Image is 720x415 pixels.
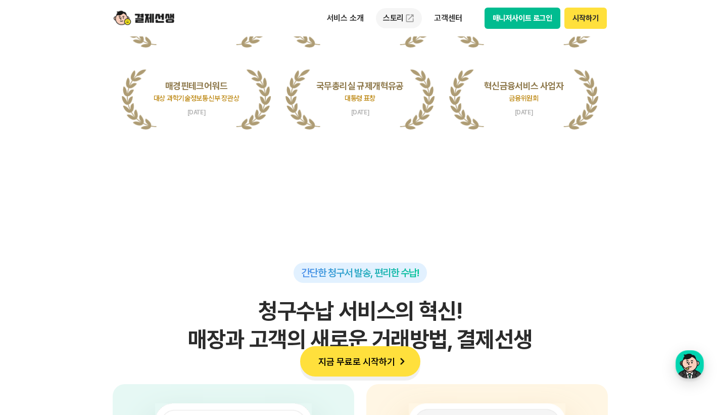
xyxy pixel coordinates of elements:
[130,307,194,332] a: 설정
[3,307,67,332] a: 홈
[405,13,415,23] img: 외부 도메인 오픈
[395,354,409,368] img: 화살표 아이콘
[449,92,599,104] p: 금융위원회
[376,8,422,28] a: 스토리
[302,267,419,279] span: 간단한 청구서 발송, 편리한 수납!
[285,92,435,104] p: 대통령 표창
[449,80,599,92] p: 혁신금융서비스 사업자
[300,346,420,377] button: 지금 무료로 시작하기
[32,322,38,330] span: 홈
[285,80,435,92] p: 국무총리실 규제개혁유공
[92,322,105,330] span: 대화
[285,109,435,115] span: [DATE]
[122,109,271,115] span: [DATE]
[156,322,168,330] span: 설정
[122,92,271,104] p: 대상 과학기술정보통신부 장관상
[449,109,599,115] span: [DATE]
[564,8,606,29] button: 시작하기
[320,9,371,27] p: 서비스 소개
[485,8,561,29] button: 매니저사이트 로그인
[114,9,174,28] img: logo
[122,80,271,92] p: 매경핀테크어워드
[67,307,130,332] a: 대화
[427,9,469,27] p: 고객센터
[113,297,608,354] h2: 청구수납 서비스의 혁신! 매장과 고객의 새로운 거래방법, 결제선생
